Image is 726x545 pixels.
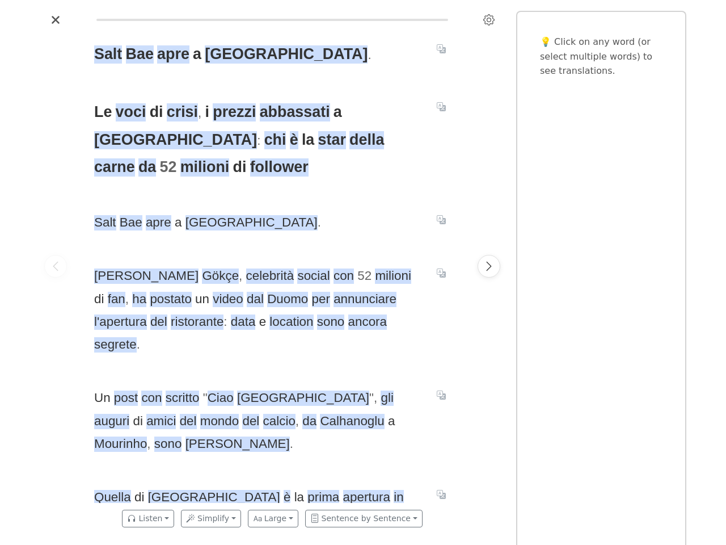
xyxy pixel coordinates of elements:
span: la [302,131,314,149]
p: 💡 Click on any word (or select multiple words) to see translations. [540,35,662,78]
span: Mourinho [94,437,147,452]
span: , [125,292,129,306]
span: in [394,490,403,505]
button: Sentence by Sentence [305,510,423,527]
span: [GEOGRAPHIC_DATA] [185,215,318,230]
span: mondo [200,414,239,429]
span: prezzi [213,103,256,121]
span: auguri [94,414,129,429]
span: 52 [357,269,372,284]
button: Settings [480,11,498,29]
span: milioni [375,269,411,284]
span: . [290,437,293,451]
span: video [213,292,243,307]
span: del [180,414,197,429]
span: da [138,158,156,177]
span: fan [108,292,125,307]
span: carne [94,158,135,177]
span: a [388,414,395,429]
span: per [312,292,330,307]
span: da [302,414,316,429]
span: , [147,437,150,451]
span: Quella [94,490,131,505]
span: di [233,158,247,177]
span: voci [116,103,146,121]
span: del [150,315,167,330]
button: Translate sentence [432,266,450,280]
span: [PERSON_NAME] [94,269,199,284]
button: Next page [478,255,500,278]
span: Ciao [208,391,234,406]
button: Translate sentence [432,100,450,114]
span: " [203,391,208,405]
span: sono [154,437,182,452]
span: Gökçe [202,269,239,284]
span: di [134,490,144,505]
span: Salt [94,215,116,230]
span: Le [94,103,112,121]
span: di [133,414,142,429]
span: milioni [180,158,230,177]
span: . [318,215,321,229]
span: data [231,315,256,330]
span: . [137,337,140,351]
span: [GEOGRAPHIC_DATA] [148,490,280,505]
span: segrete [94,337,137,353]
a: Close [47,11,65,29]
span: crisi [167,103,198,121]
span: [GEOGRAPHIC_DATA] [237,391,369,406]
span: , [374,391,377,405]
span: a [334,103,342,121]
span: star [318,131,346,149]
span: del [242,414,259,429]
div: Reading progress [96,19,448,21]
span: Calhanoglu [320,414,384,429]
button: Translate sentence [432,488,450,501]
span: apre [157,45,189,64]
span: " [369,391,374,405]
span: sono [317,315,345,330]
span: la [294,490,304,505]
span: postato [150,292,191,307]
span: i [205,103,209,121]
span: 52 [160,158,177,177]
span: a [175,215,181,230]
button: Translate sentence [432,213,450,227]
span: apre [146,215,171,230]
span: [GEOGRAPHIC_DATA] [94,131,257,149]
span: scritto [166,391,200,406]
span: location [269,315,313,330]
span: annunciare [334,292,396,307]
span: amici [146,414,176,429]
span: Duomo [267,292,308,307]
span: ristorante [171,315,223,330]
span: a [193,45,201,64]
span: prima [307,490,339,505]
span: [GEOGRAPHIC_DATA] [205,45,368,64]
span: : [223,315,227,329]
button: Large [248,510,298,527]
span: Bae [120,215,142,230]
span: ancora [348,315,387,330]
button: Translate sentence [432,42,450,56]
span: , [296,414,299,428]
span: l'apertura [94,315,147,330]
span: celebrità [246,269,294,284]
span: apertura [343,490,390,505]
button: Translate sentence [432,388,450,402]
span: Bae [126,45,154,64]
span: Un [94,391,111,406]
span: follower [250,158,309,177]
span: , [198,106,201,120]
span: post [114,391,138,406]
span: con [141,391,162,406]
button: Simplify [181,510,241,527]
span: e [259,315,266,330]
span: è [284,490,290,505]
span: un [195,292,209,307]
span: della [349,131,384,149]
span: social [297,269,330,284]
button: Listen [122,510,174,527]
span: di [94,292,104,307]
span: . [368,48,371,62]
